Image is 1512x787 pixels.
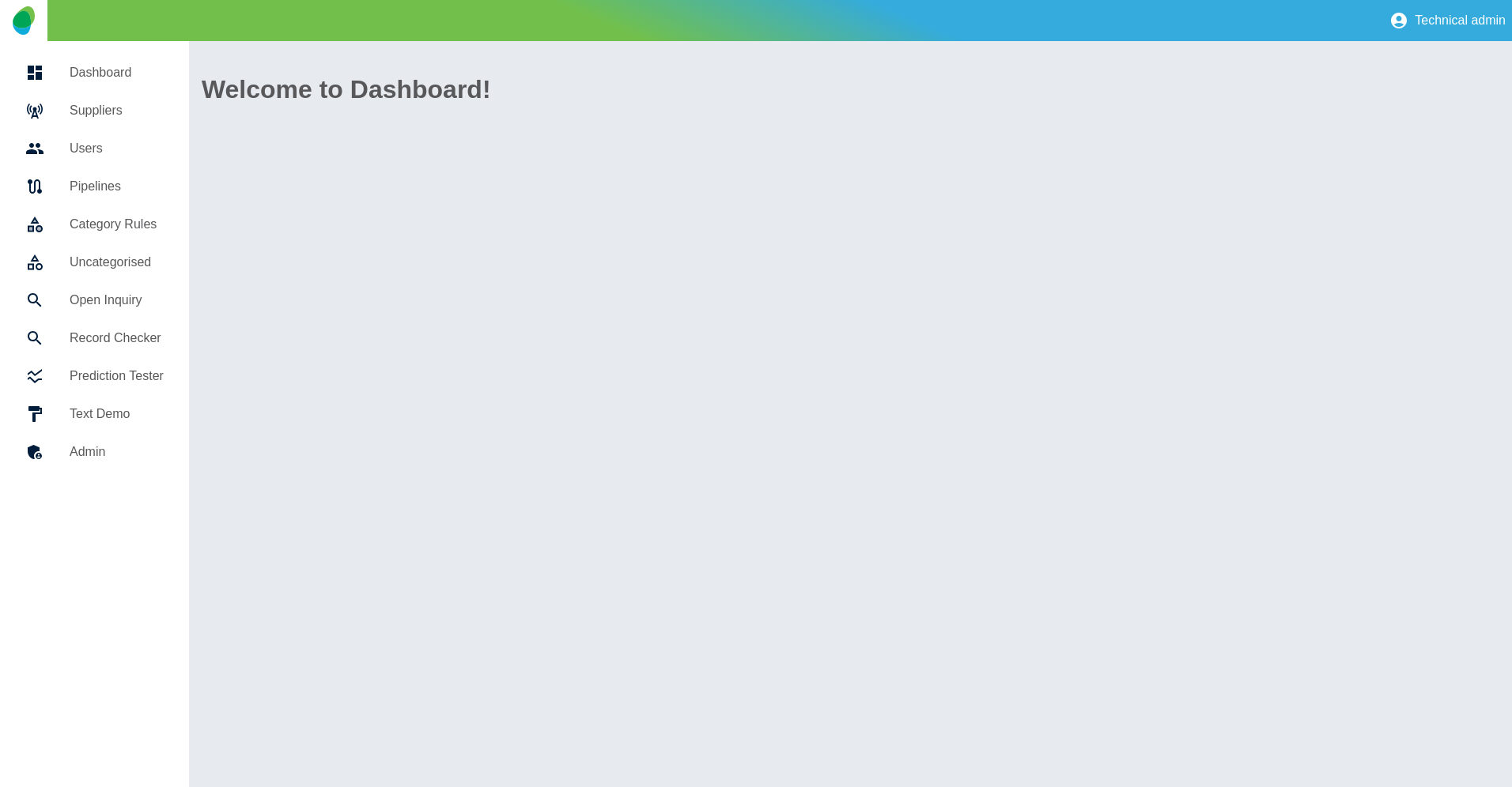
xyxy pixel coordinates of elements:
[13,433,176,471] a: Admin
[70,442,164,461] h5: Admin
[70,329,164,348] h5: Record Checker
[70,291,164,310] h5: Open Inquiry
[13,92,176,130] a: Suppliers
[70,253,164,272] h5: Uncategorised
[70,101,164,120] h5: Suppliers
[70,177,164,196] h5: Pipelines
[70,367,164,386] h5: Prediction Tester
[13,243,176,281] a: Uncategorised
[70,63,164,82] h5: Dashboard
[13,168,176,205] a: Pipelines
[13,6,34,35] img: Logo
[1415,13,1506,28] p: Technical admin
[202,70,1499,108] h1: Welcome to Dashboard!
[13,54,176,92] a: Dashboard
[13,395,176,433] a: Text Demo
[1383,5,1512,36] button: Technical admin
[13,319,176,357] a: Record Checker
[13,130,176,168] a: Users
[70,139,164,158] h5: Users
[13,281,176,319] a: Open Inquiry
[13,357,176,395] a: Prediction Tester
[70,215,164,234] h5: Category Rules
[70,405,164,424] h5: Text Demo
[13,205,176,243] a: Category Rules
